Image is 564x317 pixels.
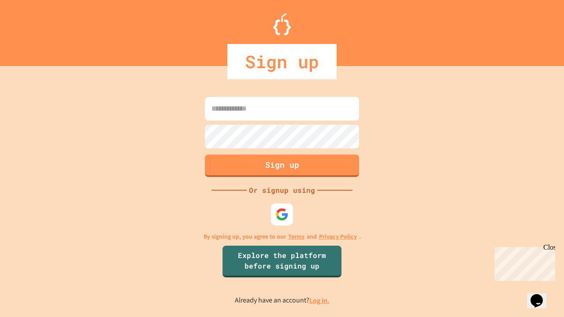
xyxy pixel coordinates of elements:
[309,296,330,305] a: Log in.
[223,246,341,277] a: Explore the platform before signing up
[275,208,289,221] img: google-icon.svg
[227,44,337,79] div: Sign up
[205,155,359,177] button: Sign up
[319,232,357,241] a: Privacy Policy
[273,13,291,35] img: Logo.svg
[4,4,61,56] div: Chat with us now!Close
[247,185,317,195] div: Or signup using
[204,232,361,241] p: By signing up, you agree to our and .
[527,282,555,308] iframe: chat widget
[288,232,304,241] a: Terms
[491,243,555,281] iframe: chat widget
[235,295,330,306] p: Already have an account?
